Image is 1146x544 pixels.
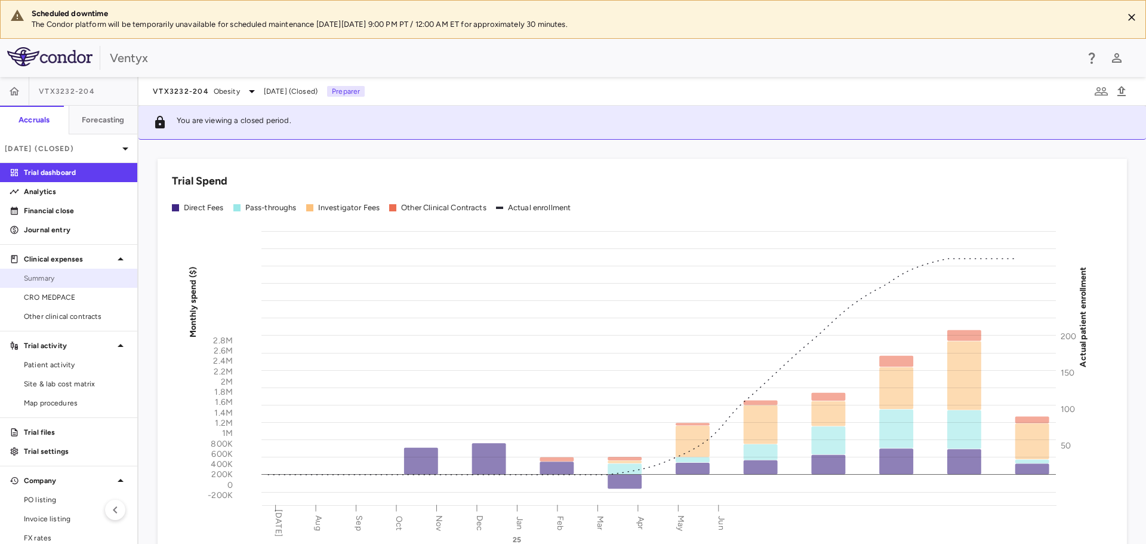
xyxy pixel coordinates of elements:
span: Obesity [214,86,240,97]
tspan: 2.2M [214,366,233,376]
tspan: 1.8M [214,387,233,397]
text: Jan [515,516,525,529]
tspan: 1.6M [215,397,233,407]
span: Invoice listing [24,514,128,524]
tspan: Monthly spend ($) [188,266,198,337]
span: PO listing [24,494,128,505]
tspan: 200 [1061,331,1076,341]
span: Patient activity [24,359,128,370]
p: Company [24,475,113,486]
tspan: 400K [211,459,233,469]
div: Scheduled downtime [32,8,1113,19]
img: logo-full-SnFGN8VE.png [7,47,93,66]
text: Dec [475,515,485,530]
h6: Trial Spend [172,173,227,189]
tspan: 100 [1061,404,1075,414]
div: Other Clinical Contracts [401,202,486,213]
tspan: 2M [221,376,233,386]
div: Pass-throughs [245,202,297,213]
span: Other clinical contracts [24,311,128,322]
tspan: 2.6M [214,346,233,356]
tspan: 200K [211,469,233,480]
tspan: 2.8M [213,335,233,345]
text: Apr [636,516,646,529]
tspan: 1.4M [214,407,233,417]
tspan: 2.4M [213,356,233,366]
p: The Condor platform will be temporarily unavailable for scheduled maintenance [DATE][DATE] 9:00 P... [32,19,1113,30]
text: Nov [434,515,444,531]
p: Analytics [24,186,128,197]
span: FX rates [24,533,128,543]
tspan: 50 [1061,440,1071,450]
p: You are viewing a closed period. [177,115,291,130]
tspan: 800K [211,438,233,448]
span: VTX3232-204 [153,87,209,96]
span: [DATE] (Closed) [264,86,318,97]
p: Journal entry [24,225,128,235]
div: Actual enrollment [508,202,571,213]
tspan: -200K [208,490,233,500]
p: [DATE] (Closed) [5,143,118,154]
tspan: 1M [222,428,233,438]
text: [DATE] [273,509,284,537]
tspan: 150 [1061,367,1074,377]
div: Ventyx [110,49,1077,67]
button: Close [1123,8,1141,26]
p: Trial settings [24,446,128,457]
p: Trial activity [24,340,113,351]
text: May [676,515,686,531]
tspan: 1.2M [215,417,233,428]
tspan: 600K [211,448,233,459]
text: Aug [313,515,324,530]
div: Direct Fees [184,202,224,213]
p: Clinical expenses [24,254,113,265]
h6: Accruals [19,115,50,125]
tspan: Actual patient enrollment [1078,266,1088,367]
h6: Forecasting [82,115,125,125]
span: CRO MEDPACE [24,292,128,303]
text: Sep [354,515,364,530]
tspan: 0 [227,480,233,490]
span: Map procedures [24,398,128,408]
text: Oct [394,515,404,530]
span: Summary [24,273,128,284]
span: Site & lab cost matrix [24,379,128,389]
p: Trial dashboard [24,167,128,178]
p: Financial close [24,205,128,216]
text: Mar [595,515,605,530]
span: VTX3232-204 [39,87,95,96]
p: Trial files [24,427,128,438]
text: Jun [716,516,726,530]
text: 25 [513,536,521,544]
text: Feb [555,515,565,530]
div: Investigator Fees [318,202,380,213]
p: Preparer [327,86,365,97]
